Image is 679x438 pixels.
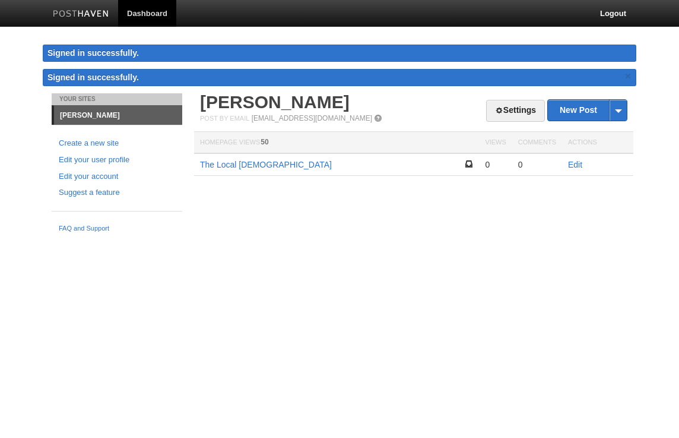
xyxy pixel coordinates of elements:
span: 50 [261,138,268,146]
div: 0 [518,159,556,170]
th: Views [479,132,512,154]
th: Actions [562,132,633,154]
a: Suggest a feature [59,187,175,199]
a: The Local [DEMOGRAPHIC_DATA] [200,160,332,169]
a: [EMAIL_ADDRESS][DOMAIN_NAME] [252,114,372,122]
a: Create a new site [59,137,175,150]
div: Signed in successfully. [43,45,636,62]
a: FAQ and Support [59,223,175,234]
a: [PERSON_NAME] [200,92,350,112]
span: Post by Email [200,115,249,122]
th: Comments [512,132,562,154]
a: [PERSON_NAME] [54,106,182,125]
img: Posthaven-bar [53,10,109,19]
li: Your Sites [52,93,182,105]
a: New Post [548,100,627,121]
div: 0 [485,159,506,170]
span: Signed in successfully. [47,73,139,82]
a: Edit your account [59,171,175,183]
a: × [623,69,633,84]
a: Edit [568,160,582,169]
a: Settings [486,100,545,122]
a: Edit your user profile [59,154,175,166]
th: Homepage Views [194,132,479,154]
